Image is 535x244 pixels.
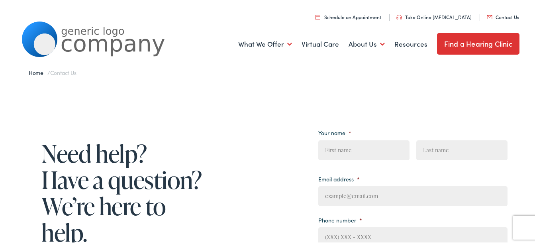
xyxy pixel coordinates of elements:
input: Last name [416,139,508,159]
label: Phone number [318,215,362,222]
label: Email address [318,174,360,181]
input: First name [318,139,410,159]
a: Virtual Care [302,28,339,58]
a: Schedule an Appointment [316,12,381,19]
label: Your name [318,128,351,135]
input: example@email.com [318,185,508,205]
a: Take Online [MEDICAL_DATA] [396,12,472,19]
img: utility icon [487,14,492,18]
img: utility icon [316,13,320,18]
span: / [29,67,76,75]
a: Find a Hearing Clinic [437,32,519,53]
a: Resources [394,28,427,58]
a: Contact Us [487,12,519,19]
img: utility icon [396,14,402,18]
a: What We Offer [238,28,292,58]
a: Home [29,67,47,75]
span: Contact Us [50,67,76,75]
a: About Us [349,28,385,58]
